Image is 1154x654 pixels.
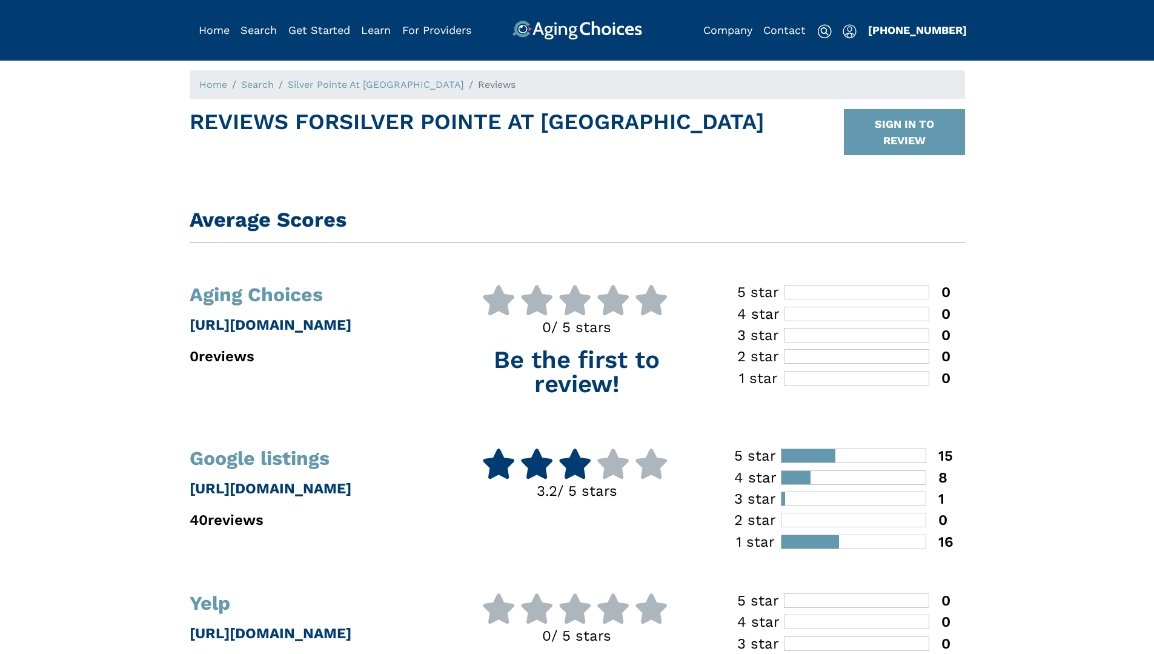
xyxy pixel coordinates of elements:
[843,21,857,40] div: Popover trigger
[240,21,277,40] div: Popover trigger
[190,449,436,468] h1: Google listings
[454,625,700,647] p: 0 / 5 stars
[929,328,950,342] div: 0
[240,24,277,36] a: Search
[190,207,965,232] h1: Average Scores
[926,492,944,506] div: 1
[926,513,947,527] div: 0
[199,24,230,36] a: Home
[190,345,436,367] p: 0 reviews
[817,24,832,39] img: search-icon.svg
[454,348,700,396] p: Be the first to review!
[241,79,274,90] a: Search
[190,622,436,644] p: [URL][DOMAIN_NAME]
[512,21,642,40] img: AgingChoices
[454,480,700,502] p: 3.2 / 5 stars
[844,109,965,155] button: SIGN IN TO REVIEW
[929,307,950,321] div: 0
[199,79,227,90] a: Home
[478,79,516,90] span: Reviews
[929,593,950,608] div: 0
[926,449,953,463] div: 15
[729,513,781,527] div: 2 star
[732,285,784,299] div: 5 star
[190,285,436,304] h1: Aging Choices
[732,593,784,608] div: 5 star
[763,24,806,36] a: Contact
[703,24,752,36] a: Company
[732,307,784,321] div: 4 star
[843,24,857,39] img: user-icon.svg
[361,24,391,36] a: Learn
[926,535,953,549] div: 16
[190,109,764,155] h1: Reviews For Silver Pointe At [GEOGRAPHIC_DATA]
[732,371,784,385] div: 1 star
[729,470,781,485] div: 4 star
[732,328,784,342] div: 3 star
[288,79,464,90] a: Silver Pointe At [GEOGRAPHIC_DATA]
[729,492,781,506] div: 3 star
[288,24,350,36] a: Get Started
[732,349,784,364] div: 2 star
[926,470,947,485] div: 8
[868,24,967,36] a: [PHONE_NUMBER]
[729,449,781,463] div: 5 star
[929,349,950,364] div: 0
[732,615,784,629] div: 4 star
[929,615,950,629] div: 0
[190,70,965,99] nav: breadcrumb
[454,316,700,338] p: 0 / 5 stars
[190,509,436,531] p: 40 reviews
[929,371,950,385] div: 0
[929,636,950,651] div: 0
[729,535,781,549] div: 1 star
[190,593,436,613] h1: Yelp
[190,314,436,336] p: [URL][DOMAIN_NAME]
[402,24,471,36] a: For Providers
[929,285,950,299] div: 0
[190,478,436,499] p: [URL][DOMAIN_NAME]
[732,636,784,651] div: 3 star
